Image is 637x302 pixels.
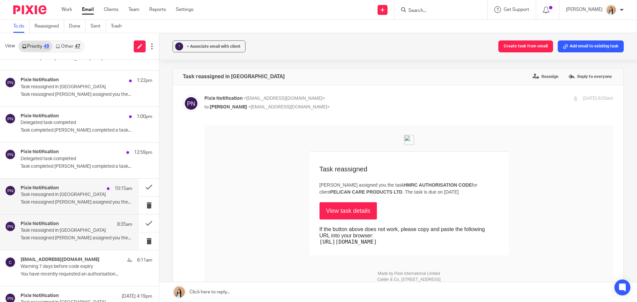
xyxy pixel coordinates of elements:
[5,221,16,232] img: svg%3E
[187,44,241,48] span: + Associate email with client
[21,200,132,205] p: Task reassigned [PERSON_NAME] assigned you the...
[128,6,139,13] a: Team
[21,164,152,169] p: Task completed [PERSON_NAME] completed a task...
[183,73,285,80] h4: Task reassigned in [GEOGRAPHIC_DATA]
[173,146,236,157] p: Made by Pixie International Limited Calder & Co, [STREET_ADDRESS]
[21,192,110,198] p: Task reassigned in [GEOGRAPHIC_DATA]
[115,101,291,120] div: If the button above does not work, please copy and paste the following URL into your browser:
[137,77,152,84] p: 1:22pm
[115,57,294,71] p: [PERSON_NAME] assigned you the task for client . The task is due on [DATE]
[558,40,624,52] button: Add email to existing task
[82,6,94,13] a: Email
[21,92,152,97] p: Task reassigned [PERSON_NAME] assigned you the...
[52,41,83,52] a: Other47
[21,113,59,119] h4: Pixie Notification
[44,44,49,49] div: 49
[21,149,59,155] h4: Pixie Notification
[408,8,467,14] input: Search
[134,149,152,156] p: 12:59pm
[69,20,86,33] a: Done
[21,185,59,191] h4: Pixie Notification
[19,41,52,52] a: Priority49
[21,84,126,90] p: Task reassigned in [GEOGRAPHIC_DATA]
[21,272,152,277] p: You have recently requested an authorisation...
[35,20,64,33] a: Reassigned
[566,6,602,13] p: [PERSON_NAME]
[606,5,616,15] img: Linkedin%20Posts%20-%20Client%20success%20stories%20(1).png
[126,64,198,70] b: PELICAN CARE PRODUCTS LTD
[504,7,529,12] span: Get Support
[567,72,613,82] label: Reply to everyone
[137,113,152,120] p: 1:00pm
[21,257,100,263] h4: [EMAIL_ADDRESS][DOMAIN_NAME]
[21,221,59,227] h4: Pixie Notification
[5,185,16,196] img: svg%3E
[75,44,80,49] div: 47
[5,43,15,50] span: View
[175,42,183,50] div: ?
[137,257,152,264] p: 6:11am
[115,77,173,94] a: View task details
[183,95,199,112] img: svg%3E
[5,77,16,88] img: svg%3E
[122,293,152,300] p: [DATE] 4:19pm
[244,96,325,101] span: <[EMAIL_ADDRESS][DOMAIN_NAME]>
[5,257,16,268] img: svg%3E
[21,128,152,133] p: Task completed [PERSON_NAME] completed a task...
[21,120,126,126] p: Delegated task completed
[149,6,166,13] a: Reports
[210,105,247,109] span: [PERSON_NAME]
[200,10,210,20] img: TaxAssist Accountants
[115,114,291,120] pre: [URL][DOMAIN_NAME]
[13,5,46,14] img: Pixie
[13,20,30,33] a: To do
[176,6,193,13] a: Settings
[91,20,106,33] a: Sent
[173,40,246,52] button: ? + Associate email with client
[115,40,294,48] h3: Task reassigned
[111,20,127,33] a: Trash
[21,228,110,233] p: Task reassigned in [GEOGRAPHIC_DATA]
[204,96,243,101] span: Pixie Notification
[5,149,16,160] img: svg%3E
[21,264,126,270] p: Warning 7 days before code expiry
[114,185,132,192] p: 10:15am
[5,113,16,124] img: svg%3E
[583,95,613,102] p: [DATE] 8:35am
[61,6,72,13] a: Work
[498,40,553,52] button: Create task from email
[248,105,330,109] span: <[EMAIL_ADDRESS][DOMAIN_NAME]>
[199,57,267,63] b: HMRC AUTHORISATION CODE
[531,72,560,82] label: Reassign
[204,105,209,109] span: to
[117,221,132,228] p: 8:35am
[21,293,59,299] h4: Pixie Notification
[104,6,118,13] a: Clients
[21,77,59,83] h4: Pixie Notification
[21,156,126,162] p: Delegated task completed
[21,235,132,241] p: Task reassigned [PERSON_NAME] assigned you the...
